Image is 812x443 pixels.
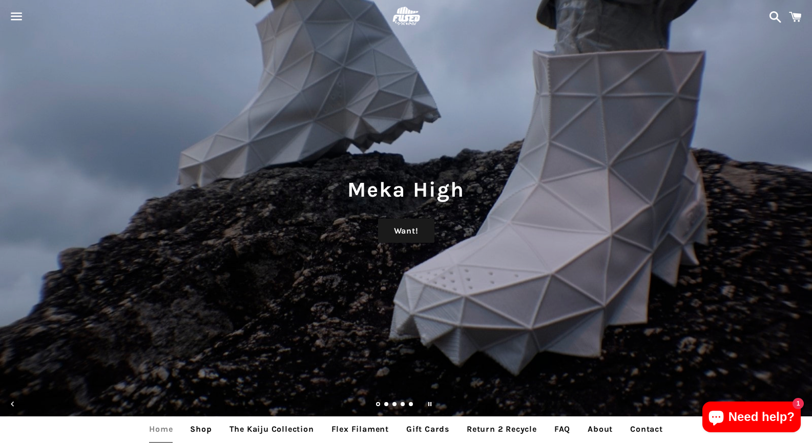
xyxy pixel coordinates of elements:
a: Contact [622,416,671,442]
a: Load slide 3 [392,403,398,408]
a: Want! [378,219,434,243]
a: Gift Cards [399,416,457,442]
inbox-online-store-chat: Shopify online store chat [699,402,804,435]
a: Return 2 Recycle [459,416,545,442]
a: Flex Filament [324,416,397,442]
button: Next slide [788,393,810,415]
button: Pause slideshow [419,393,441,415]
button: Previous slide [2,393,24,415]
a: Load slide 4 [401,403,406,408]
a: Slide 1, current [376,403,381,408]
a: The Kaiju Collection [222,416,322,442]
a: Shop [182,416,219,442]
a: Load slide 5 [409,403,414,408]
a: Load slide 2 [384,403,389,408]
a: Home [141,416,180,442]
a: About [580,416,620,442]
h1: Meka High [10,175,802,204]
a: FAQ [547,416,578,442]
